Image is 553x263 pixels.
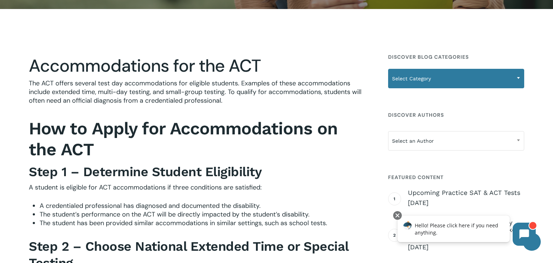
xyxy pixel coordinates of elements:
span: Select Category [388,69,524,88]
strong: How to Apply for Accommodations on the ACT [29,118,338,160]
h2: Accommodations for the ACT [29,55,368,76]
span: A credentialed professional has diagnosed and documented the disability. [40,201,261,210]
iframe: Chatbot [390,210,543,253]
span: Select an Author [388,133,524,148]
h4: Discover Authors [388,108,524,121]
b: Step 1 – Determine Student Eligibility [29,164,262,179]
span: The student has been provided similar accommodations in similar settings, such as school tests. [40,219,327,227]
span: Upcoming Practice SAT & ACT Tests [408,189,524,196]
span: The student’s performance on the ACT will be directly impacted by the student’s disability. [40,210,310,219]
h4: Discover Blog Categories [388,50,524,63]
h4: Featured Content [388,171,524,184]
span: Select an Author [388,131,524,151]
span: [DATE] [408,199,524,207]
span: Select Category [388,71,524,86]
p: The ACT offers several test day accommodations for eligible students. Examples of these accommoda... [29,79,368,115]
span: A student is eligible for ACT accommodations if three conditions are satisfied: [29,183,262,192]
a: Upcoming Practice SAT & ACT Tests [DATE] [408,189,524,207]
